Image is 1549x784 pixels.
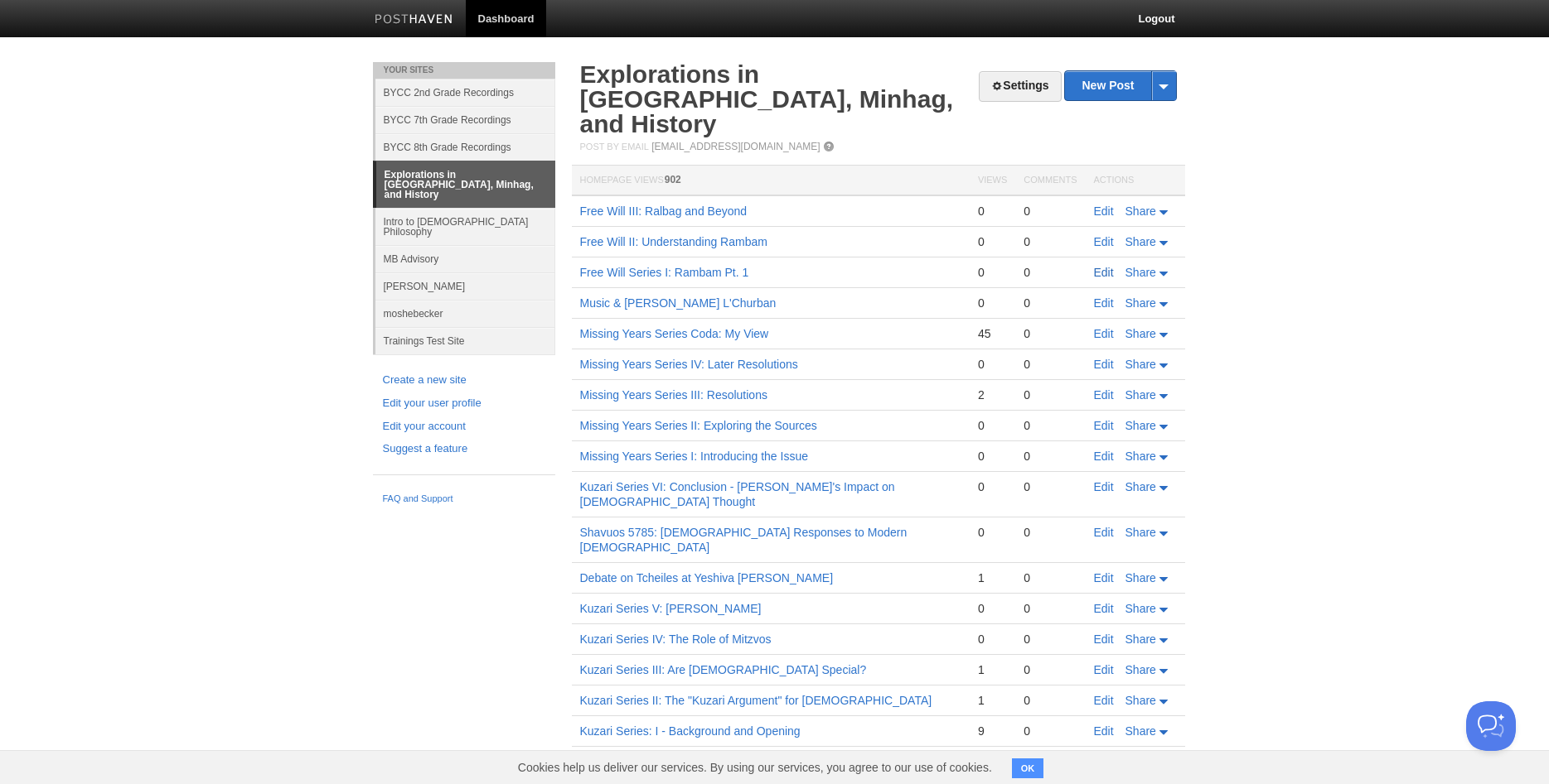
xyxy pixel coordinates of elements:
[978,724,1007,738] div: 9
[978,387,1007,402] div: 2
[1086,166,1185,196] th: Actions
[1024,234,1077,249] div: 0
[383,440,545,458] a: Suggest a feature
[1094,724,1114,738] a: Edit
[580,204,748,218] a: Free Will III: Ralbag and Beyond
[1094,266,1114,279] a: Edit
[373,62,555,79] li: Your Sites
[978,601,1007,616] div: 0
[1024,265,1077,280] div: 0
[970,166,1015,196] th: Views
[1094,327,1114,340] a: Edit
[1125,266,1156,279] span: Share
[978,326,1007,341] div: 45
[1125,571,1156,584] span: Share
[1125,358,1156,371] span: Share
[1024,662,1077,677] div: 0
[1125,296,1156,310] span: Share
[1094,296,1114,310] a: Edit
[1125,388,1156,402] span: Share
[580,571,834,584] a: Debate on Tcheiles at Yeshiva [PERSON_NAME]
[580,419,817,432] a: Missing Years Series II: Exploring the Sources
[978,296,1007,310] div: 0
[1466,701,1516,751] iframe: Help Scout Beacon - Open
[1094,632,1114,646] a: Edit
[1024,632,1077,647] div: 0
[978,693,1007,708] div: 1
[1125,480,1156,493] span: Share
[978,357,1007,372] div: 0
[1024,418,1077,433] div: 0
[1094,526,1114,539] a: Edit
[978,234,1007,249] div: 0
[1024,525,1077,540] div: 0
[1094,204,1114,218] a: Edit
[978,570,1007,585] div: 1
[580,480,895,508] a: Kuzari Series VI: Conclusion - [PERSON_NAME]'s Impact on [DEMOGRAPHIC_DATA] Thought
[580,327,769,340] a: Missing Years Series Coda: My View
[1024,479,1077,494] div: 0
[978,449,1007,464] div: 0
[1094,235,1114,248] a: Edit
[580,663,867,676] a: Kuzari Series III: Are [DEMOGRAPHIC_DATA] Special?
[580,266,749,279] a: Free Will Series I: Rambam Pt. 1
[580,296,777,310] a: Music & [PERSON_NAME] L'Churban
[1024,204,1077,219] div: 0
[1094,358,1114,371] a: Edit
[1094,388,1114,402] a: Edit
[375,79,555,106] a: BYCC 2nd Grade Recordings
[383,492,545,507] a: FAQ and Support
[580,142,649,152] span: Post by Email
[580,526,908,554] a: Shavuos 5785: [DEMOGRAPHIC_DATA] Responses to Modern [DEMOGRAPHIC_DATA]
[383,395,545,412] a: Edit your user profile
[978,265,1007,280] div: 0
[1094,602,1114,615] a: Edit
[1125,327,1156,340] span: Share
[1024,449,1077,464] div: 0
[1024,357,1077,372] div: 0
[375,300,555,327] a: moshebecker
[1125,632,1156,646] span: Share
[375,14,453,26] img: Posthaven-bar
[1125,235,1156,248] span: Share
[572,166,970,196] th: Homepage Views
[1125,602,1156,615] span: Share
[580,450,808,463] a: Missing Years Series I: Introducing the Issue
[580,724,801,738] a: Kuzari Series: I - Background and Opening
[1125,450,1156,463] span: Share
[1094,571,1114,584] a: Edit
[1125,526,1156,539] span: Share
[1125,663,1156,676] span: Share
[651,141,820,152] a: [EMAIL_ADDRESS][DOMAIN_NAME]
[383,418,545,435] a: Edit your account
[1024,387,1077,402] div: 0
[580,388,767,402] a: Missing Years Series III: Resolutions
[1015,166,1085,196] th: Comments
[1094,450,1114,463] a: Edit
[979,71,1061,102] a: Settings
[580,358,798,371] a: Missing Years Series IV: Later Resolutions
[1094,694,1114,707] a: Edit
[665,174,681,185] span: 902
[1024,693,1077,708] div: 0
[978,632,1007,647] div: 0
[383,372,545,389] a: Create a new site
[375,272,555,300] a: [PERSON_NAME]
[580,694,932,707] a: Kuzari Series II: The "Kuzari Argument" for [DEMOGRAPHIC_DATA]
[978,204,1007,219] div: 0
[580,632,772,646] a: Kuzari Series IV: The Role of Mitzvos
[978,418,1007,433] div: 0
[1024,326,1077,341] div: 0
[375,208,555,245] a: Intro to [DEMOGRAPHIC_DATA] Philosophy
[1094,419,1114,432] a: Edit
[1094,663,1114,676] a: Edit
[501,751,1009,784] span: Cookies help us deliver our services. By using our services, you agree to our use of cookies.
[580,60,954,137] a: Explorations in [GEOGRAPHIC_DATA], Minhag, and History
[375,327,555,354] a: Trainings Test Site
[1024,601,1077,616] div: 0
[580,235,767,248] a: Free Will II: Understanding Rambam
[375,133,555,161] a: BYCC 8th Grade Recordings
[1125,694,1156,707] span: Share
[1024,724,1077,738] div: 0
[978,525,1007,540] div: 0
